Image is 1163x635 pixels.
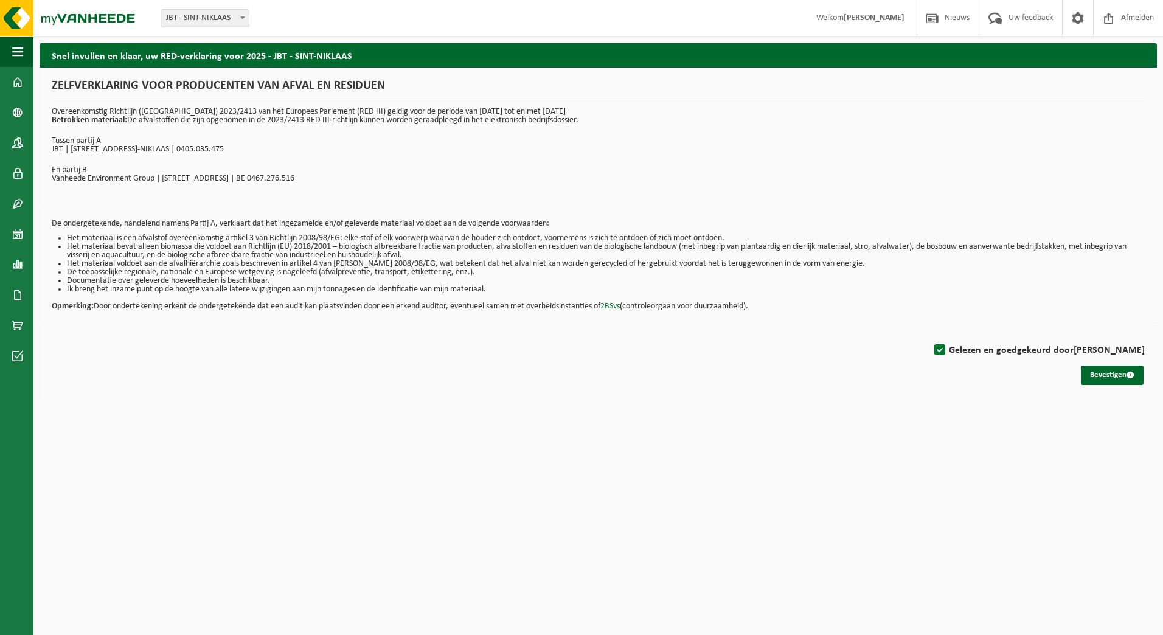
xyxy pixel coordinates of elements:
[52,137,1145,145] p: Tussen partij A
[161,9,249,27] span: JBT - SINT-NIKLAAS
[52,220,1145,228] p: De ondergetekende, handelend namens Partij A, verklaart dat het ingezamelde en/of geleverde mater...
[52,294,1145,311] p: Door ondertekening erkent de ondergetekende dat een audit kan plaatsvinden door een erkend audito...
[40,43,1157,67] h2: Snel invullen en klaar, uw RED-verklaring voor 2025 - JBT - SINT-NIKLAAS
[844,13,904,23] strong: [PERSON_NAME]
[52,116,127,125] strong: Betrokken materiaal:
[52,108,1145,125] p: Overeenkomstig Richtlijn ([GEOGRAPHIC_DATA]) 2023/2413 van het Europees Parlement (RED III) geldi...
[52,175,1145,183] p: Vanheede Environment Group | [STREET_ADDRESS] | BE 0467.276.516
[67,234,1145,243] li: Het materiaal is een afvalstof overeenkomstig artikel 3 van Richtlijn 2008/98/EG: elke stof of el...
[932,341,1145,359] label: Gelezen en goedgekeurd door
[67,268,1145,277] li: De toepasselijke regionale, nationale en Europese wetgeving is nageleefd (afvalpreventie, transpo...
[67,243,1145,260] li: Het materiaal bevat alleen biomassa die voldoet aan Richtlijn (EU) 2018/2001 – biologisch afbreek...
[600,302,620,311] a: 2BSvs
[52,302,94,311] strong: Opmerking:
[67,285,1145,294] li: Ik breng het inzamelpunt op de hoogte van alle latere wijzigingen aan mijn tonnages en de identif...
[1074,345,1145,355] strong: [PERSON_NAME]
[67,260,1145,268] li: Het materiaal voldoet aan de afvalhiërarchie zoals beschreven in artikel 4 van [PERSON_NAME] 2008...
[52,145,1145,154] p: JBT | [STREET_ADDRESS]-NIKLAAS | 0405.035.475
[161,10,249,27] span: JBT - SINT-NIKLAAS
[67,277,1145,285] li: Documentatie over geleverde hoeveelheden is beschikbaar.
[1081,366,1144,385] button: Bevestigen
[52,166,1145,175] p: En partij B
[52,80,1145,99] h1: ZELFVERKLARING VOOR PRODUCENTEN VAN AFVAL EN RESIDUEN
